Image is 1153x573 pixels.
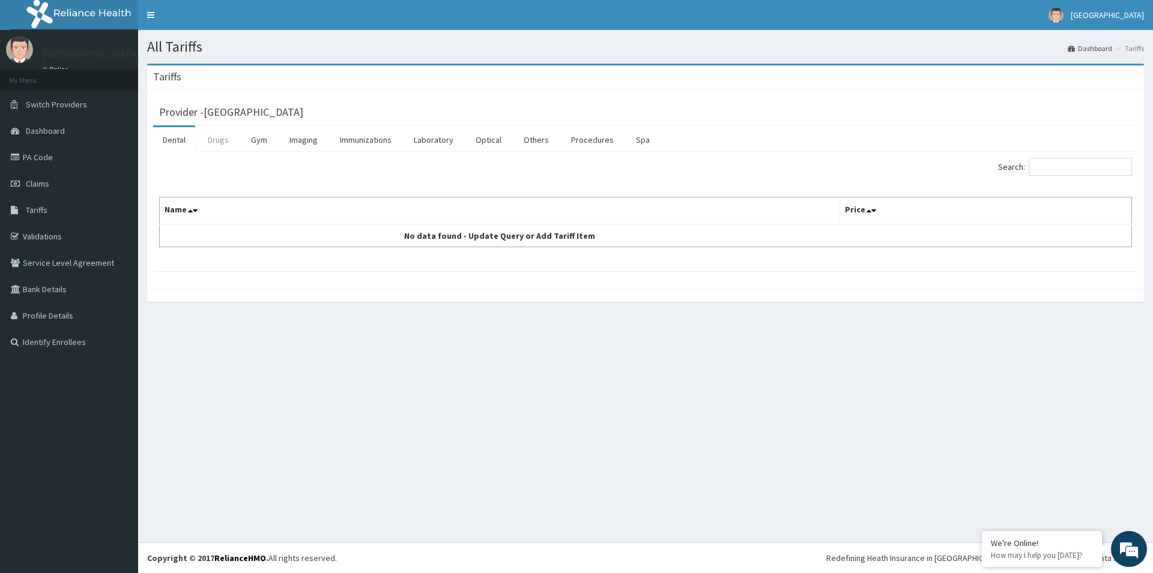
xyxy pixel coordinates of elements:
[26,205,47,215] span: Tariffs
[153,127,195,152] a: Dental
[214,553,266,563] a: RelianceHMO
[26,125,65,136] span: Dashboard
[198,127,238,152] a: Drugs
[1113,43,1144,53] li: Tariffs
[1071,10,1144,20] span: [GEOGRAPHIC_DATA]
[404,127,463,152] a: Laboratory
[159,107,303,118] h3: Provider - [GEOGRAPHIC_DATA]
[514,127,558,152] a: Others
[6,36,33,63] img: User Image
[147,39,1144,55] h1: All Tariffs
[1049,8,1064,23] img: User Image
[160,224,840,247] td: No data found - Update Query or Add Tariff Item
[991,538,1093,548] div: We're Online!
[26,178,49,189] span: Claims
[241,127,277,152] a: Gym
[1029,158,1132,176] input: Search:
[160,197,840,225] th: Name
[147,553,268,563] strong: Copyright © 2017 .
[42,65,71,74] a: Online
[138,542,1153,573] footer: All rights reserved.
[153,71,181,82] h3: Tariffs
[826,552,1144,564] div: Redefining Heath Insurance in [GEOGRAPHIC_DATA] using Telemedicine and Data Science!
[1068,43,1112,53] a: Dashboard
[280,127,327,152] a: Imaging
[626,127,659,152] a: Spa
[42,49,141,59] p: [GEOGRAPHIC_DATA]
[330,127,401,152] a: Immunizations
[998,158,1132,176] label: Search:
[840,197,1132,225] th: Price
[466,127,511,152] a: Optical
[991,550,1093,560] p: How may I help you today?
[26,99,87,110] span: Switch Providers
[561,127,623,152] a: Procedures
